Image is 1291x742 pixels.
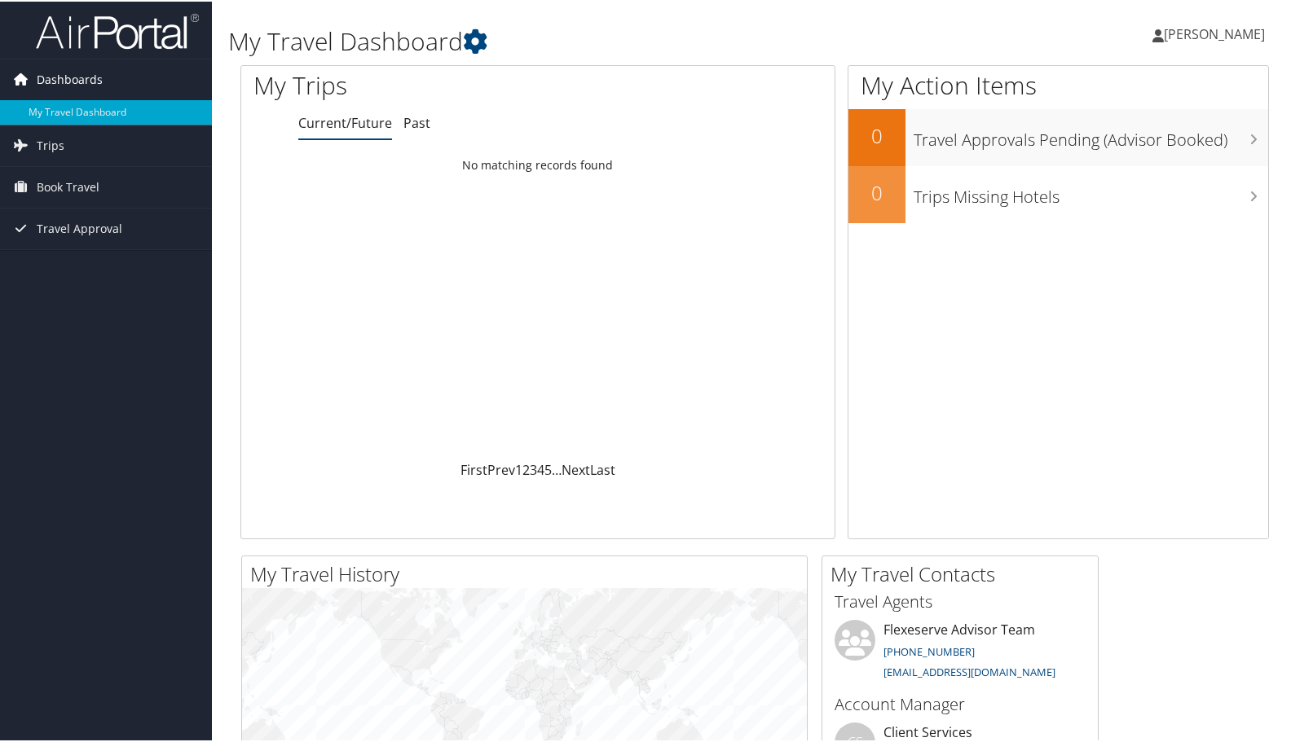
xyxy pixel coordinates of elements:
[530,459,537,477] a: 3
[914,176,1268,207] h3: Trips Missing Hotels
[228,23,930,57] h1: My Travel Dashboard
[883,663,1055,678] a: [EMAIL_ADDRESS][DOMAIN_NAME]
[37,58,103,99] span: Dashboards
[37,124,64,165] span: Trips
[831,559,1098,586] h2: My Travel Contacts
[544,459,552,477] a: 5
[835,589,1086,612] h3: Travel Agents
[241,149,835,178] td: No matching records found
[36,11,199,49] img: airportal-logo.png
[848,108,1268,165] a: 0Travel Approvals Pending (Advisor Booked)
[826,618,1094,685] li: Flexeserve Advisor Team
[914,119,1268,150] h3: Travel Approvals Pending (Advisor Booked)
[848,67,1268,101] h1: My Action Items
[562,459,590,477] a: Next
[253,67,575,101] h1: My Trips
[552,459,562,477] span: …
[460,459,487,477] a: First
[522,459,530,477] a: 2
[1164,24,1265,42] span: [PERSON_NAME]
[848,178,905,205] h2: 0
[835,692,1086,714] h3: Account Manager
[487,459,515,477] a: Prev
[515,459,522,477] a: 1
[298,112,392,130] a: Current/Future
[590,459,615,477] a: Last
[250,559,807,586] h2: My Travel History
[883,643,975,657] a: [PHONE_NUMBER]
[537,459,544,477] a: 4
[37,165,99,206] span: Book Travel
[37,207,122,248] span: Travel Approval
[403,112,430,130] a: Past
[848,121,905,148] h2: 0
[1152,8,1281,57] a: [PERSON_NAME]
[848,165,1268,222] a: 0Trips Missing Hotels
